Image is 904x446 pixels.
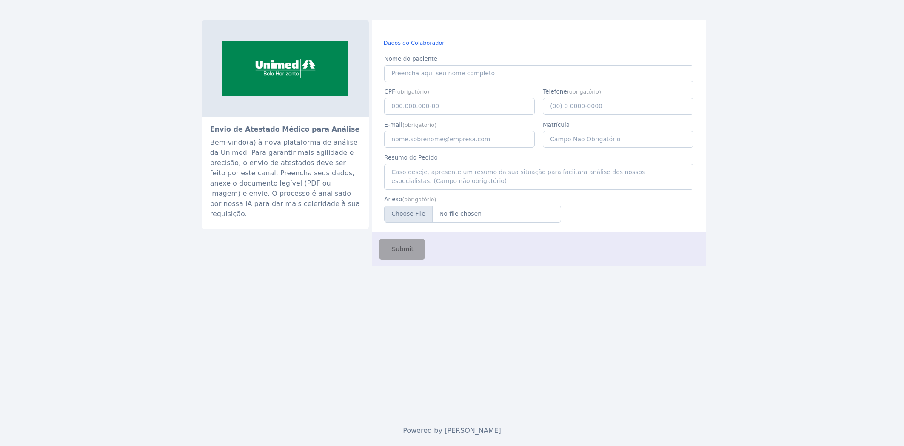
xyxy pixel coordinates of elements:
[384,65,693,82] input: Preencha aqui seu nome completo
[210,137,361,219] div: Bem-vindo(a) à nova plataforma de análise da Unimed. Para garantir mais agilidade e precisão, o e...
[384,54,693,63] label: Nome do paciente
[202,20,369,117] img: sistemaocemg.coop.br-unimed-bh-e-eleita-a-melhor-empresa-de-planos-de-saude-do-brasil-giro-2.png
[384,87,535,96] label: CPF
[402,196,436,203] small: (obrigatório)
[402,122,436,128] small: (obrigatório)
[210,125,361,134] h2: Envio de Atestado Médico para Análise
[543,131,693,148] input: Campo Não Obrigatório
[384,131,535,148] input: nome.sobrenome@empresa.com
[403,426,501,435] span: Powered by [PERSON_NAME]
[384,153,693,162] label: Resumo do Pedido
[543,87,693,96] label: Telefone
[384,120,535,129] label: E-mail
[384,195,561,203] label: Anexo
[384,206,561,223] input: Anexe-se aqui seu atestado (PDF ou Imagem)
[384,98,535,115] input: 000.000.000-00
[395,89,429,95] small: (obrigatório)
[380,39,448,47] small: Dados do Colaborador
[567,89,601,95] small: (obrigatório)
[543,98,693,115] input: (00) 0 0000-0000
[543,120,693,129] label: Matrícula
